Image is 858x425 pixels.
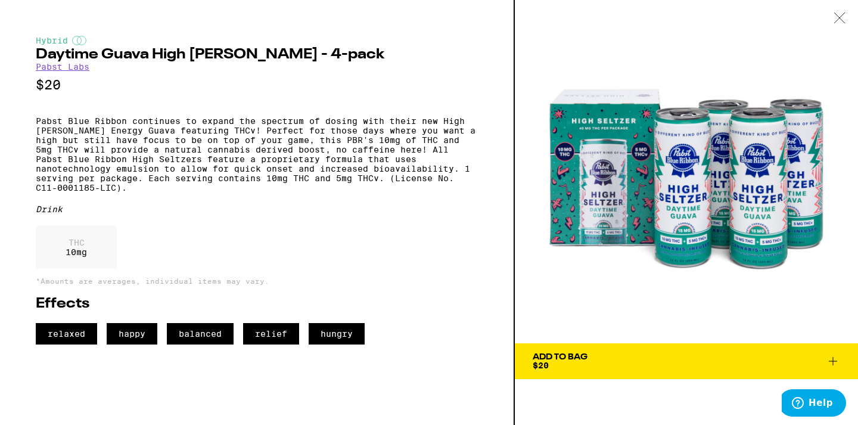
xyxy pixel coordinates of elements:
[36,77,478,92] p: $20
[167,323,234,345] span: balanced
[66,238,87,247] p: THC
[36,297,478,311] h2: Effects
[309,323,365,345] span: hungry
[107,323,157,345] span: happy
[36,116,478,193] p: Pabst Blue Ribbon continues to expand the spectrum of dosing with their new High [PERSON_NAME] En...
[36,36,478,45] div: Hybrid
[533,361,549,370] span: $20
[36,277,478,285] p: *Amounts are averages, individual items may vary.
[36,204,478,214] div: Drink
[243,323,299,345] span: relief
[72,36,86,45] img: hybridColor.svg
[36,323,97,345] span: relaxed
[36,226,117,269] div: 10 mg
[533,353,587,361] div: Add To Bag
[36,62,89,72] a: Pabst Labs
[36,48,478,62] h2: Daytime Guava High [PERSON_NAME] - 4-pack
[782,389,846,419] iframe: Opens a widget where you can find more information
[515,343,858,379] button: Add To Bag$20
